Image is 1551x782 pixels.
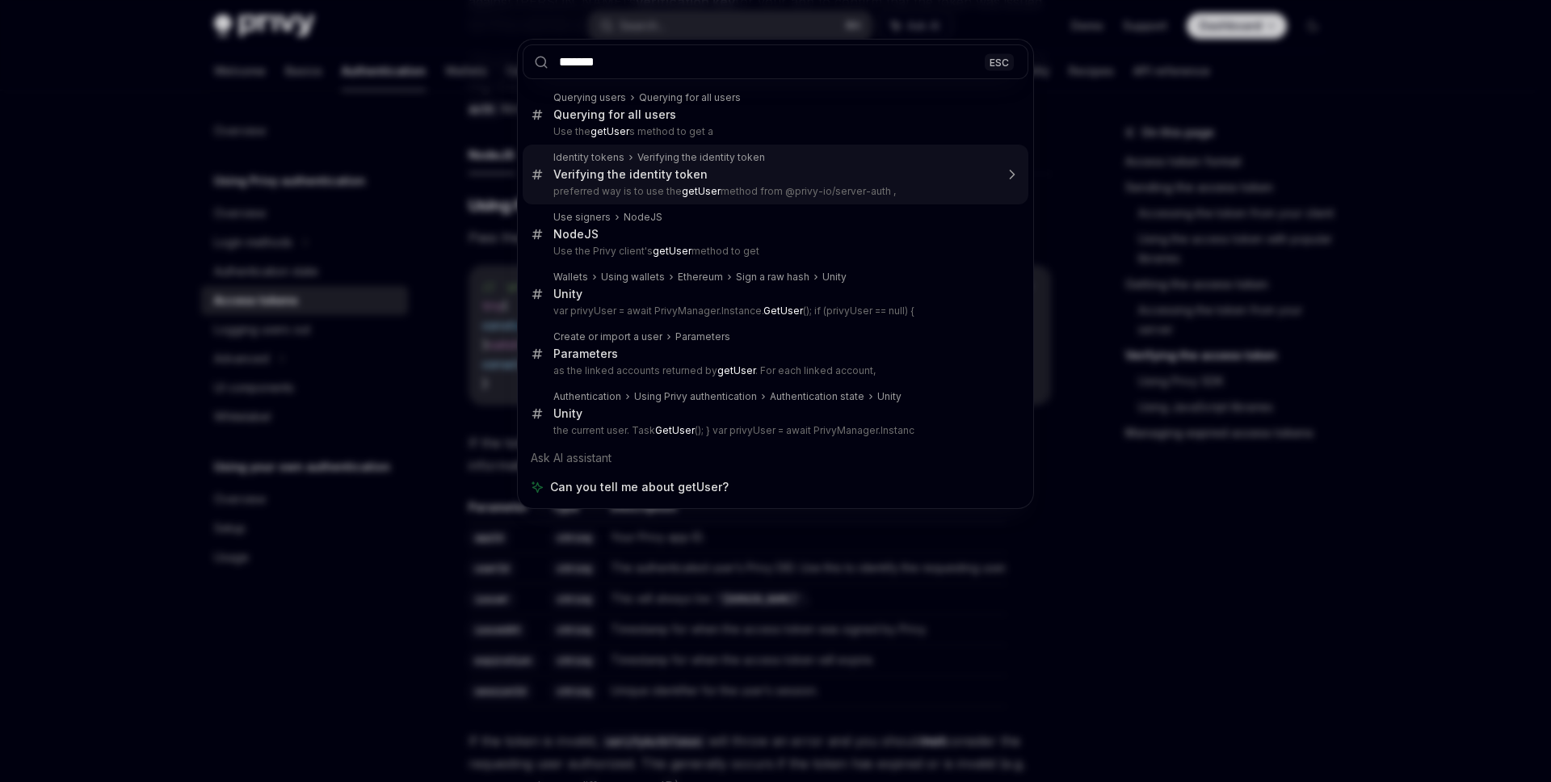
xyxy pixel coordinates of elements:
[553,406,582,421] div: Unity
[553,107,676,122] div: Querying for all users
[553,211,611,224] div: Use signers
[624,211,662,224] div: NodeJS
[985,53,1014,70] div: ESC
[655,424,695,436] b: GetUser
[682,185,721,197] b: getUser
[553,364,994,377] p: as the linked accounts returned by . For each linked account,
[553,151,624,164] div: Identity tokens
[553,125,994,138] p: Use the s method to get a
[736,271,809,284] div: Sign a raw hash
[553,185,994,198] p: preferred way is to use the method from @privy-io/server-auth ,
[553,227,599,242] div: NodeJS
[763,305,803,317] b: GetUser
[553,167,708,182] div: Verifying the identity token
[553,390,621,403] div: Authentication
[553,424,994,437] p: the current user. Task (); } var privyUser = await PrivyManager.Instanc
[653,245,691,257] b: getUser
[553,245,994,258] p: Use the Privy client's method to get
[822,271,847,284] div: Unity
[591,125,629,137] b: getUser
[634,390,757,403] div: Using Privy authentication
[553,287,582,301] div: Unity
[553,305,994,317] p: var privyUser = await PrivyManager.Instance. (); if (privyUser == null) {
[550,479,729,495] span: Can you tell me about getUser?
[553,330,662,343] div: Create or import a user
[770,390,864,403] div: Authentication state
[675,330,730,343] div: Parameters
[553,91,626,104] div: Querying users
[717,364,755,376] b: getUser
[553,271,588,284] div: Wallets
[637,151,765,164] div: Verifying the identity token
[601,271,665,284] div: Using wallets
[523,444,1028,473] div: Ask AI assistant
[639,91,741,104] div: Querying for all users
[678,271,723,284] div: Ethereum
[553,347,618,361] div: Parameters
[877,390,902,403] div: Unity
